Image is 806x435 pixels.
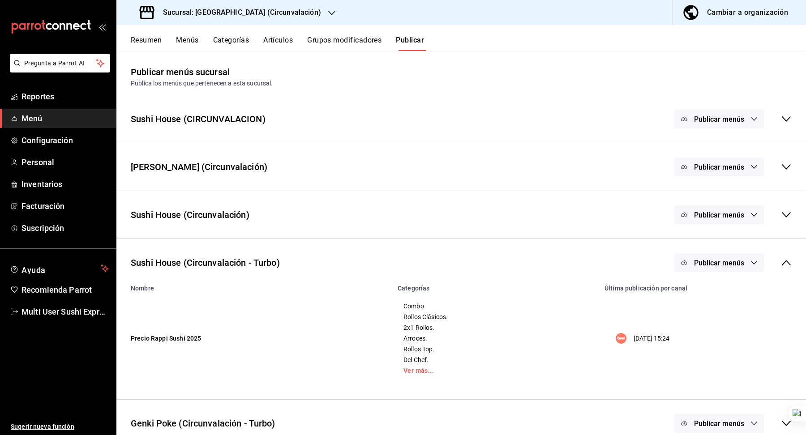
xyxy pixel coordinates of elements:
[116,279,806,385] table: menu maker table for brand
[694,115,744,124] span: Publicar menús
[131,208,249,222] div: Sushi House (Circunvalación)
[21,112,109,124] span: Menú
[21,200,109,212] span: Facturación
[131,36,162,51] button: Resumen
[21,222,109,234] span: Suscripción
[99,23,106,30] button: open_drawer_menu
[403,324,588,331] span: 2x1 Rollos.
[131,79,792,88] div: Publica los menús que pertenecen a esta sucursal.
[396,36,424,51] button: Publicar
[634,334,670,343] p: [DATE] 15:24
[116,292,392,385] td: Precio Rappi Sushi 2025
[694,419,744,428] span: Publicar menús
[403,357,588,363] span: Del Chef.
[674,110,764,128] button: Publicar menús
[116,279,392,292] th: Nombre
[403,314,588,320] span: Rollos Clásicos.
[6,65,110,74] a: Pregunta a Parrot AI
[21,134,109,146] span: Configuración
[131,417,275,430] div: Genki Poke (Circunvalación - Turbo)
[11,422,109,431] span: Sugerir nueva función
[403,335,588,341] span: Arroces.
[403,367,588,374] a: Ver más...
[10,54,110,72] button: Pregunta a Parrot AI
[176,36,198,51] button: Menús
[131,65,230,79] div: Publicar menús sucursal
[131,36,806,51] div: navigation tabs
[21,90,109,102] span: Reportes
[21,178,109,190] span: Inventarios
[694,163,744,171] span: Publicar menús
[24,59,96,68] span: Pregunta a Parrot AI
[403,346,588,352] span: Rollos Top.
[131,256,280,269] div: Sushi House (Circunvalación - Turbo)
[21,263,97,274] span: Ayuda
[307,36,382,51] button: Grupos modificadores
[392,279,599,292] th: Categorías
[707,6,788,19] div: Cambiar a organización
[156,7,321,18] h3: Sucursal: [GEOGRAPHIC_DATA] (Circunvalación)
[403,303,588,309] span: Combo
[674,158,764,176] button: Publicar menús
[263,36,293,51] button: Artículos
[213,36,249,51] button: Categorías
[131,160,267,174] div: [PERSON_NAME] (Circunvalación)
[694,259,744,267] span: Publicar menús
[674,253,764,272] button: Publicar menús
[21,156,109,168] span: Personal
[131,112,266,126] div: Sushi House (CIRCUNVALACION)
[674,414,764,433] button: Publicar menús
[674,205,764,224] button: Publicar menús
[21,284,109,296] span: Recomienda Parrot
[599,279,806,292] th: Última publicación por canal
[21,306,109,318] span: Multi User Sushi Express
[694,211,744,219] span: Publicar menús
